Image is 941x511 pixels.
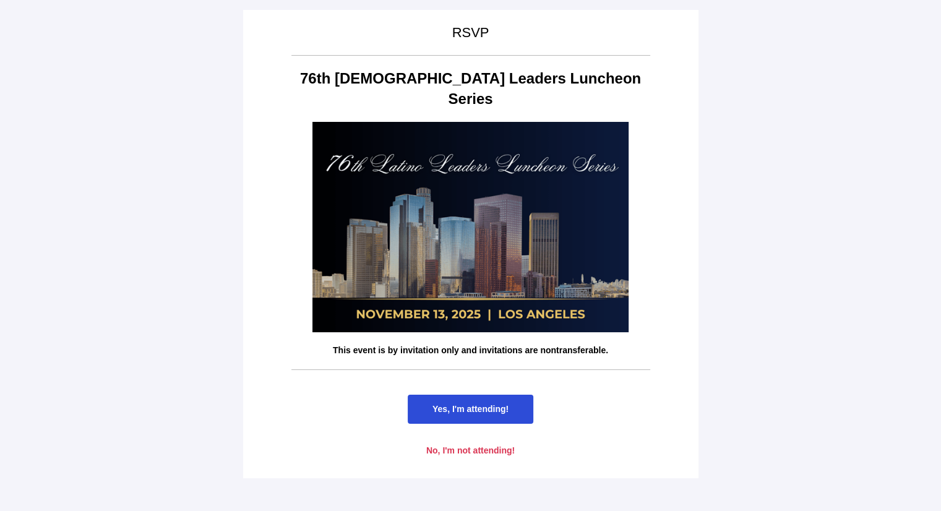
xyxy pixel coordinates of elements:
a: Yes, I'm attending! [408,395,533,424]
strong: This event is by invitation only and invitations are nontransferable. [333,345,608,355]
a: No, I'm not attending! [402,436,539,465]
strong: 76th [DEMOGRAPHIC_DATA] Leaders Luncheon Series [300,70,641,108]
span: RSVP [452,25,489,40]
span: No, I'm not attending! [426,445,515,455]
table: divider [291,55,650,56]
span: Yes, I'm attending! [432,404,509,414]
table: divider [291,369,650,370]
